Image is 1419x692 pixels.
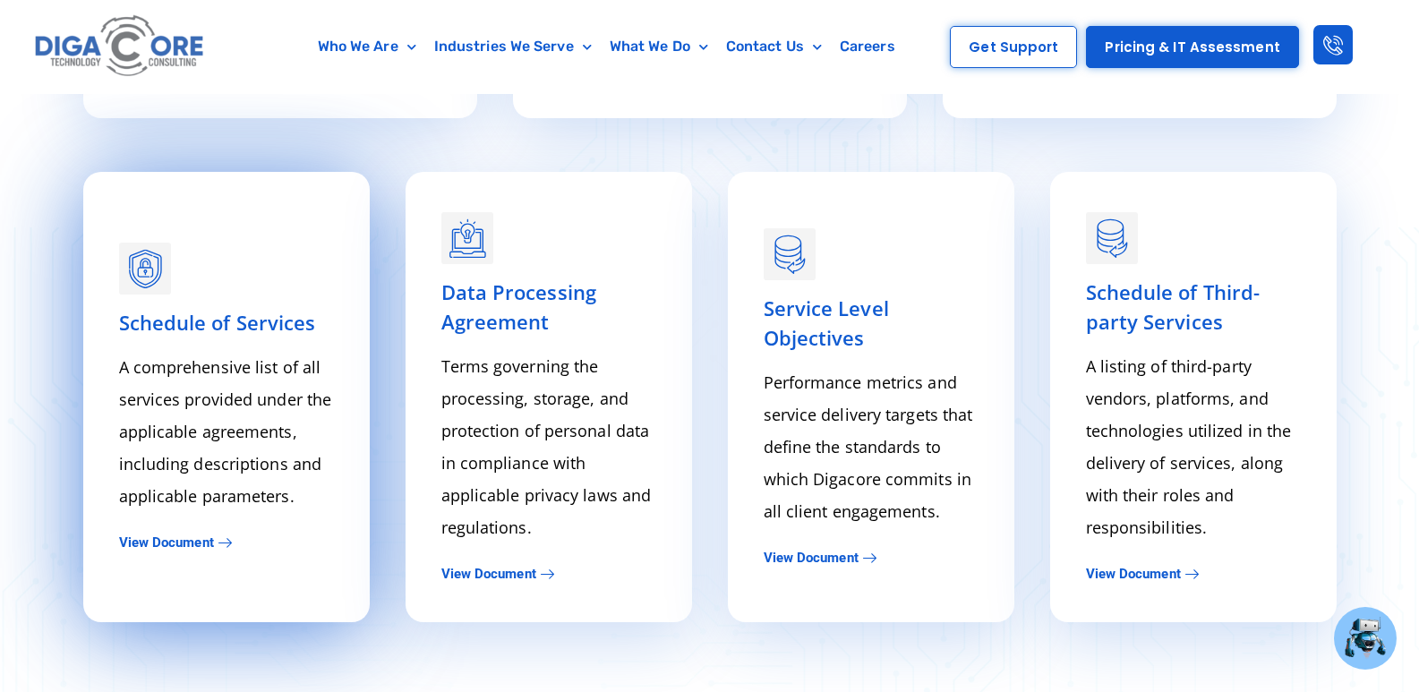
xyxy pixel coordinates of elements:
span: Get Support [969,40,1058,54]
span: View Document [119,536,214,550]
a: Data Processing Agreement [441,208,493,264]
a: Pricing & IT Assessment [1086,26,1298,68]
span: View Document [1086,568,1181,581]
span: View Document [764,551,859,565]
a: Data Processing Agreement [441,278,597,335]
a: Contact Us [717,26,831,67]
a: Schedule of Services [119,309,316,336]
a: View Document [119,536,232,550]
a: Schedule of Third-party Services [1086,278,1261,335]
a: What We Do [601,26,717,67]
span: Pricing & IT Assessment [1105,40,1279,54]
nav: Menu [284,26,929,67]
p: A comprehensive list of all services provided under the applicable agreements, including descript... [119,351,334,512]
a: Schedule of Third-party Services [1086,208,1138,264]
a: Careers [831,26,904,67]
a: Schedule of Services [119,238,171,295]
a: Get Support [950,26,1077,68]
p: Terms governing the processing, storage, and protection of personal data in compliance with appli... [441,350,656,543]
p: A listing of third-party vendors, platforms, and technologies utilized in the delivery of service... [1086,350,1301,543]
span: View Document [441,568,536,581]
a: View Document [764,551,876,565]
p: Performance metrics and service delivery targets that define the standards to which Digacore comm... [764,366,979,527]
img: Digacore logo 1 [30,9,209,84]
a: Service Level Objectives [764,224,816,280]
a: Service Level Objectives [764,295,889,351]
a: View Document [441,568,554,581]
a: Who We Are [309,26,425,67]
a: Industries We Serve [425,26,601,67]
a: View Document [1086,568,1199,581]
